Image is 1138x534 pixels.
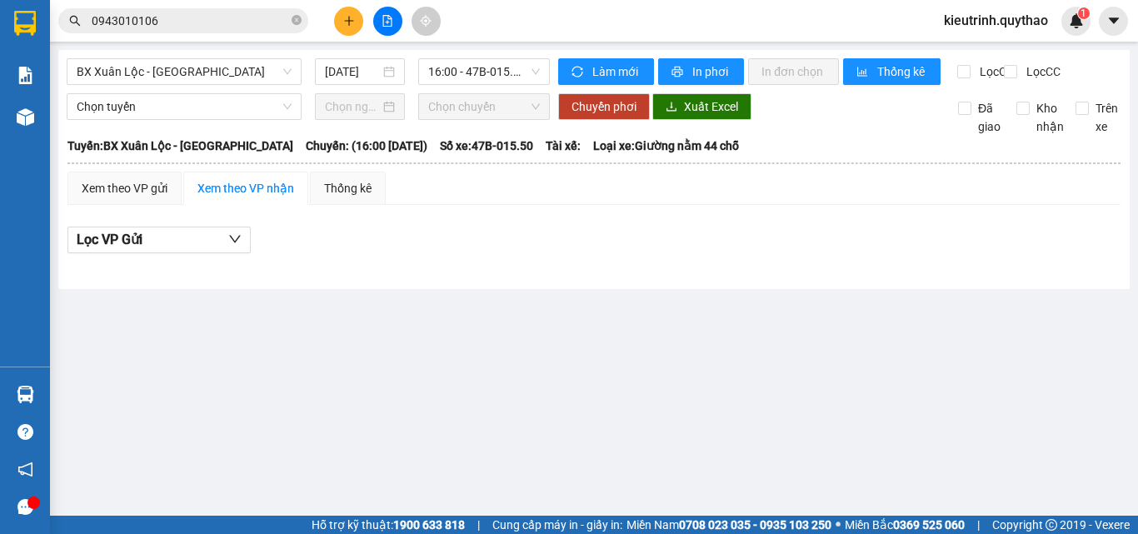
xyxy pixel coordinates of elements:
[67,139,293,152] b: Tuyến: BX Xuân Lộc - [GEOGRAPHIC_DATA]
[692,62,731,81] span: In phơi
[324,179,372,197] div: Thống kê
[1020,62,1063,81] span: Lọc CC
[197,179,294,197] div: Xem theo VP nhận
[17,424,33,440] span: question-circle
[393,518,465,532] strong: 1900 633 818
[492,516,622,534] span: Cung cấp máy in - giấy in:
[571,66,586,79] span: sync
[836,522,841,528] span: ⚪️
[652,93,751,120] button: downloadXuất Excel
[1089,99,1125,136] span: Trên xe
[845,516,965,534] span: Miền Bắc
[679,518,831,532] strong: 0708 023 035 - 0935 103 250
[971,99,1007,136] span: Đã giao
[17,386,34,403] img: warehouse-icon
[592,62,641,81] span: Làm mới
[1081,7,1086,19] span: 1
[843,58,941,85] button: bar-chartThống kê
[412,7,441,36] button: aim
[77,59,292,84] span: BX Xuân Lộc - BX Sơn Hoà
[292,15,302,25] span: close-circle
[1046,519,1057,531] span: copyright
[92,12,288,30] input: Tìm tên, số ĐT hoặc mã đơn
[931,10,1061,31] span: kieutrinh.quythao
[428,59,540,84] span: 16:00 - 47B-015.50
[593,137,739,155] span: Loại xe: Giường nằm 44 chỗ
[77,229,142,250] span: Lọc VP Gửi
[343,15,355,27] span: plus
[977,516,980,534] span: |
[558,93,650,120] button: Chuyển phơi
[893,518,965,532] strong: 0369 525 060
[671,66,686,79] span: printer
[17,462,33,477] span: notification
[856,66,871,79] span: bar-chart
[1030,99,1071,136] span: Kho nhận
[69,15,81,27] span: search
[14,11,36,36] img: logo-vxr
[228,232,242,246] span: down
[420,15,432,27] span: aim
[312,516,465,534] span: Hỗ trợ kỹ thuật:
[626,516,831,534] span: Miền Nam
[477,516,480,534] span: |
[658,58,744,85] button: printerIn phơi
[1099,7,1128,36] button: caret-down
[748,58,839,85] button: In đơn chọn
[1069,13,1084,28] img: icon-new-feature
[325,97,380,116] input: Chọn ngày
[440,137,533,155] span: Số xe: 47B-015.50
[546,137,581,155] span: Tài xế:
[77,94,292,119] span: Chọn tuyến
[373,7,402,36] button: file-add
[306,137,427,155] span: Chuyến: (16:00 [DATE])
[428,94,540,119] span: Chọn chuyến
[1106,13,1121,28] span: caret-down
[292,13,302,29] span: close-circle
[17,108,34,126] img: warehouse-icon
[877,62,927,81] span: Thống kê
[325,62,380,81] input: 15/08/2025
[558,58,654,85] button: syncLàm mới
[334,7,363,36] button: plus
[82,179,167,197] div: Xem theo VP gửi
[973,62,1016,81] span: Lọc CR
[67,227,251,253] button: Lọc VP Gửi
[17,67,34,84] img: solution-icon
[17,499,33,515] span: message
[1078,7,1090,19] sup: 1
[382,15,393,27] span: file-add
